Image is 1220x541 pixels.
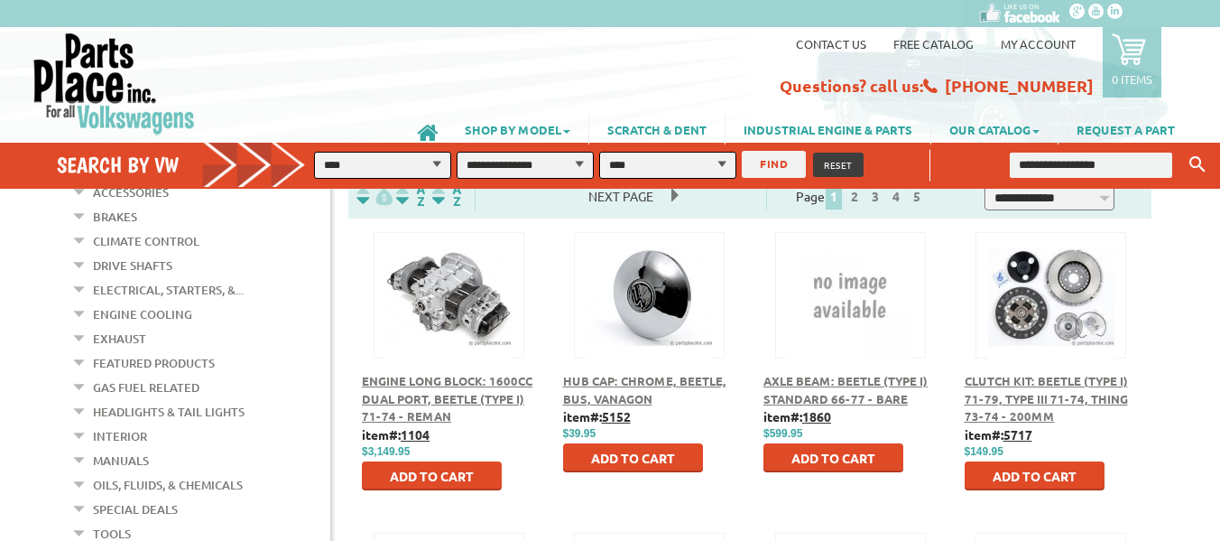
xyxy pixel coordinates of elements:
[362,426,430,443] b: item#:
[763,427,802,440] span: $599.95
[742,151,806,178] button: FIND
[766,181,956,210] div: Page
[93,498,178,521] a: Special Deals
[1001,36,1076,51] a: My Account
[563,443,703,472] button: Add to Cart
[1003,426,1032,443] u: 5717
[763,373,928,406] a: Axle Beam: Beetle (Type I) Standard 66-77 - Bare
[813,153,864,177] button: RESET
[893,36,974,51] a: Free Catalog
[965,373,1128,424] a: Clutch Kit: Beetle (Type I) 71-79, Type III 71-74, Thing 73-74 - 200mm
[909,188,925,204] a: 5
[93,473,243,497] a: Oils, Fluids, & Chemicals
[993,468,1077,484] span: Add to Cart
[563,373,726,406] a: Hub Cap: Chrome, Beetle, Bus, Vanagon
[726,114,930,145] a: INDUSTRIAL ENGINE & PARTS
[591,450,675,466] span: Add to Cart
[1103,27,1161,98] a: 0 items
[570,188,671,204] a: Next Page
[563,408,631,424] b: item#:
[93,376,199,399] a: Gas Fuel Related
[589,114,725,145] a: SCRATCH & DENT
[57,152,318,178] h4: Search by VW
[356,185,393,206] img: filterpricelow.svg
[763,443,903,472] button: Add to Cart
[965,426,1032,443] b: item#:
[93,351,215,375] a: Featured Products
[563,427,596,440] span: $39.95
[824,158,853,172] span: RESET
[32,32,197,135] img: Parts Place Inc!
[362,462,502,490] button: Add to Cart
[1112,71,1152,87] p: 0 items
[93,327,146,350] a: Exhaust
[93,205,137,229] a: Brakes
[826,182,842,210] span: 1
[93,278,244,302] a: Electrical, Starters, &...
[867,188,883,204] a: 3
[93,424,147,448] a: Interior
[362,373,532,424] a: Engine Long Block: 1600cc Dual Port, Beetle (Type I) 71-74 - Reman
[1058,114,1193,145] a: REQUEST A PART
[93,303,192,326] a: Engine Cooling
[93,229,199,253] a: Climate Control
[802,408,831,424] u: 1860
[1184,150,1211,180] button: Keyword Search
[401,426,430,443] u: 1104
[846,188,863,204] a: 2
[965,462,1104,490] button: Add to Cart
[93,449,149,472] a: Manuals
[93,254,172,277] a: Drive Shafts
[93,400,245,424] a: Headlights & Tail Lights
[447,114,588,145] a: SHOP BY MODEL
[796,36,866,51] a: Contact us
[791,450,875,466] span: Add to Cart
[602,408,631,424] u: 5152
[393,185,429,206] img: Sort by Headline
[570,182,671,210] span: Next Page
[93,181,169,204] a: Accessories
[931,114,1058,145] a: OUR CATALOG
[429,185,465,206] img: Sort by Sales Rank
[965,445,1003,458] span: $149.95
[390,468,474,484] span: Add to Cart
[888,188,904,204] a: 4
[362,445,410,458] span: $3,149.95
[763,408,831,424] b: item#:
